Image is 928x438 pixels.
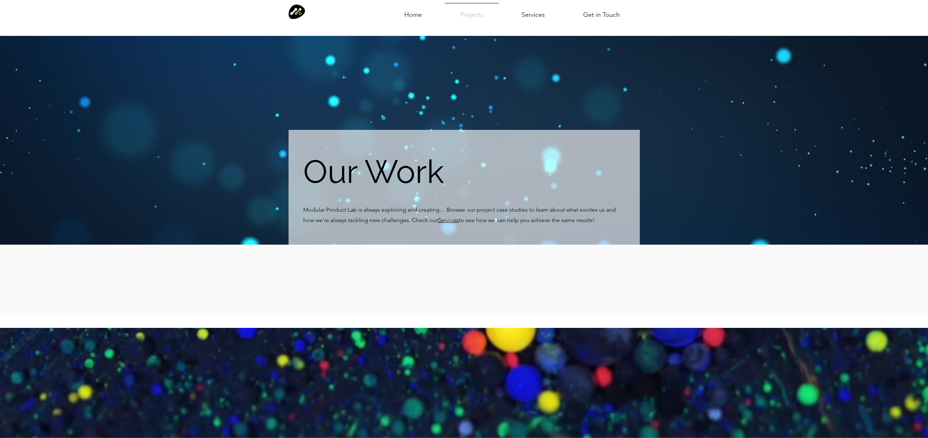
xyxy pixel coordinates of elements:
[457,4,486,27] p: Projects
[385,3,639,20] nav: Site
[438,217,459,223] a: Services
[385,3,441,20] a: Home
[503,3,564,20] a: Services
[303,206,616,223] span: Modular Product Lab is always exploring and creating… Browse our project case studies to learn ab...
[441,3,503,20] a: Projects
[564,3,639,20] a: Get in Touch
[580,3,623,27] p: Get in Touch
[401,3,425,27] p: Home
[289,4,305,19] img: Modular Logo icon only.png
[303,152,572,190] h1: Our Work
[519,3,548,27] p: Services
